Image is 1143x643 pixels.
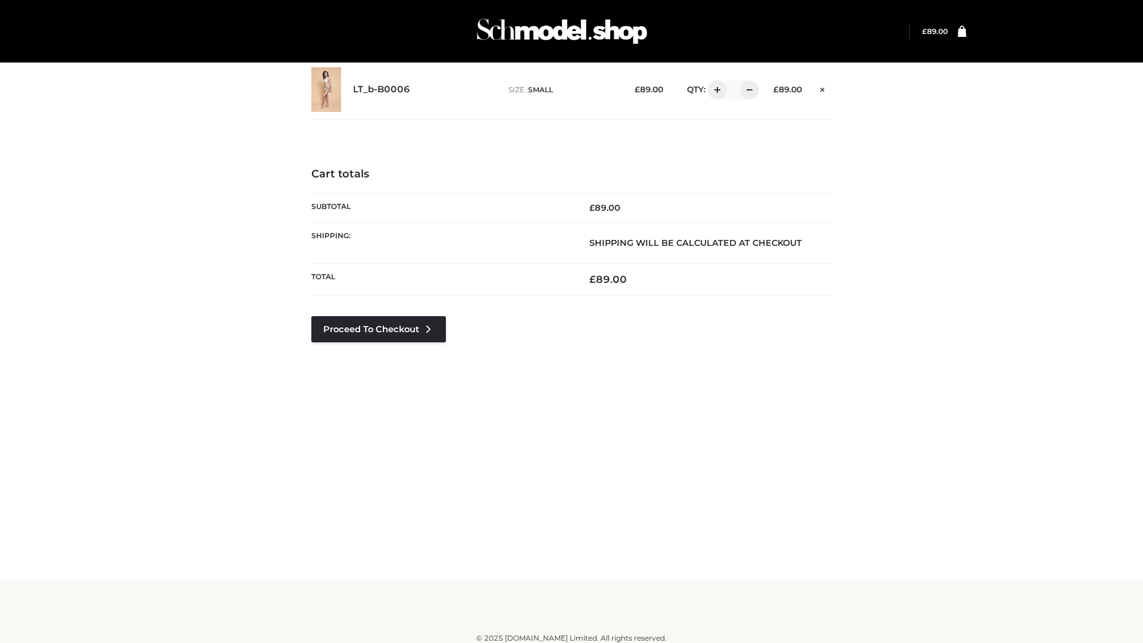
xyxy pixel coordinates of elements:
[508,85,616,95] p: size :
[773,85,779,94] span: £
[814,80,832,96] a: Remove this item
[675,80,755,99] div: QTY:
[922,27,948,36] a: £89.00
[589,273,596,285] span: £
[311,264,571,295] th: Total
[473,8,651,55] img: Schmodel Admin 964
[635,85,640,94] span: £
[922,27,948,36] bdi: 89.00
[311,316,446,342] a: Proceed to Checkout
[922,27,927,36] span: £
[311,67,341,112] img: LT_b-B0006 - SMALL
[311,168,832,181] h4: Cart totals
[311,193,571,222] th: Subtotal
[589,273,627,285] bdi: 89.00
[773,85,802,94] bdi: 89.00
[589,202,595,213] span: £
[353,84,410,95] a: LT_b-B0006
[589,238,802,248] strong: Shipping will be calculated at checkout
[635,85,663,94] bdi: 89.00
[589,202,620,213] bdi: 89.00
[528,85,553,94] span: SMALL
[311,222,571,263] th: Shipping:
